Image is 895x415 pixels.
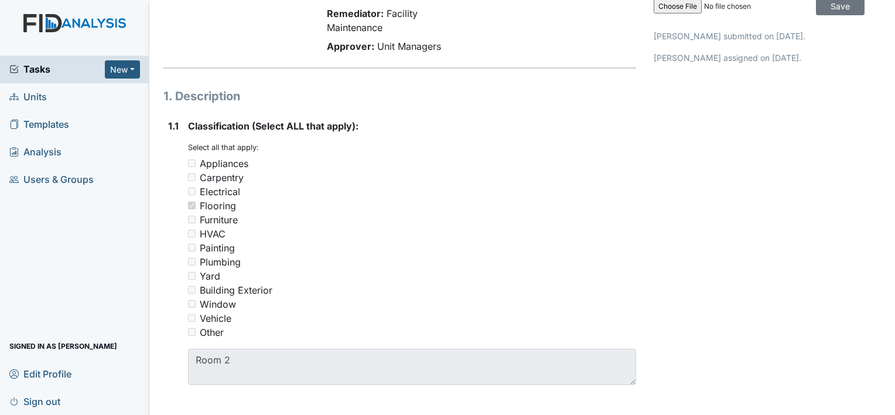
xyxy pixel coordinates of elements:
[168,119,179,133] label: 1.1
[200,283,272,297] div: Building Exterior
[188,174,196,181] input: Carpentry
[188,230,196,237] input: HVAC
[9,365,71,383] span: Edit Profile
[200,227,226,241] div: HVAC
[9,88,47,106] span: Units
[200,241,235,255] div: Painting
[9,337,117,355] span: Signed in as [PERSON_NAME]
[163,87,636,105] h1: 1. Description
[188,258,196,266] input: Plumbing
[188,244,196,251] input: Painting
[188,300,196,308] input: Window
[654,52,881,64] p: [PERSON_NAME] assigned on [DATE].
[9,392,60,410] span: Sign out
[9,171,94,189] span: Users & Groups
[188,216,196,223] input: Furniture
[188,314,196,322] input: Vehicle
[200,213,238,227] div: Furniture
[188,202,196,209] input: Flooring
[9,143,62,161] span: Analysis
[200,325,224,339] div: Other
[105,60,140,79] button: New
[200,255,241,269] div: Plumbing
[188,286,196,294] input: Building Exterior
[188,159,196,167] input: Appliances
[654,30,881,42] p: [PERSON_NAME] submitted on [DATE].
[200,297,236,311] div: Window
[188,272,196,280] input: Yard
[377,40,441,52] span: Unit Managers
[200,311,231,325] div: Vehicle
[200,185,240,199] div: Electrical
[327,8,384,19] strong: Remediator:
[200,171,244,185] div: Carpentry
[200,269,220,283] div: Yard
[188,328,196,336] input: Other
[9,115,69,134] span: Templates
[9,62,105,76] a: Tasks
[188,120,358,132] span: Classification (Select ALL that apply):
[200,199,236,213] div: Flooring
[188,349,636,385] textarea: Room 2
[188,143,259,152] small: Select all that apply:
[188,188,196,195] input: Electrical
[200,157,248,171] div: Appliances
[327,40,374,52] strong: Approver:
